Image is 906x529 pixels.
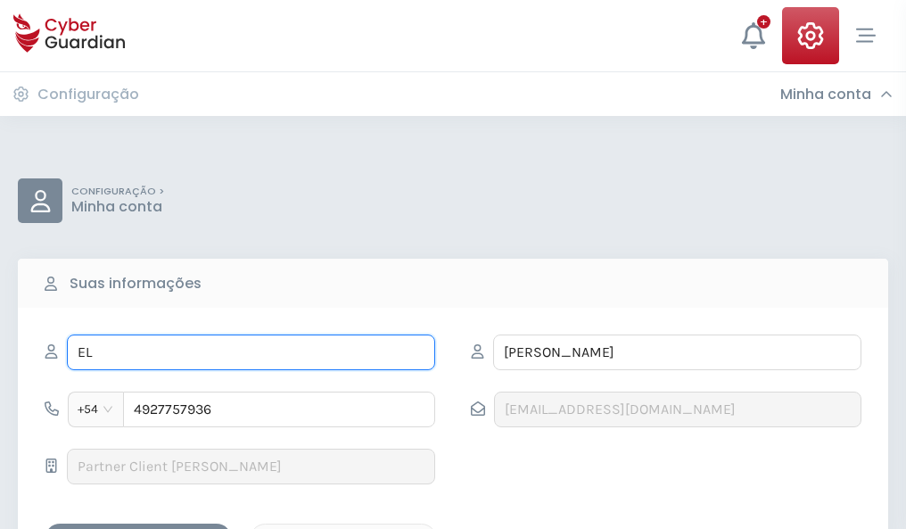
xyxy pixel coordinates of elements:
b: Suas informações [70,273,202,294]
p: Minha conta [71,198,164,216]
div: Minha conta [780,86,893,103]
h3: Minha conta [780,86,871,103]
div: + [757,15,770,29]
p: CONFIGURAÇÃO > [71,186,164,198]
span: +54 [78,396,114,423]
h3: Configuração [37,86,139,103]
